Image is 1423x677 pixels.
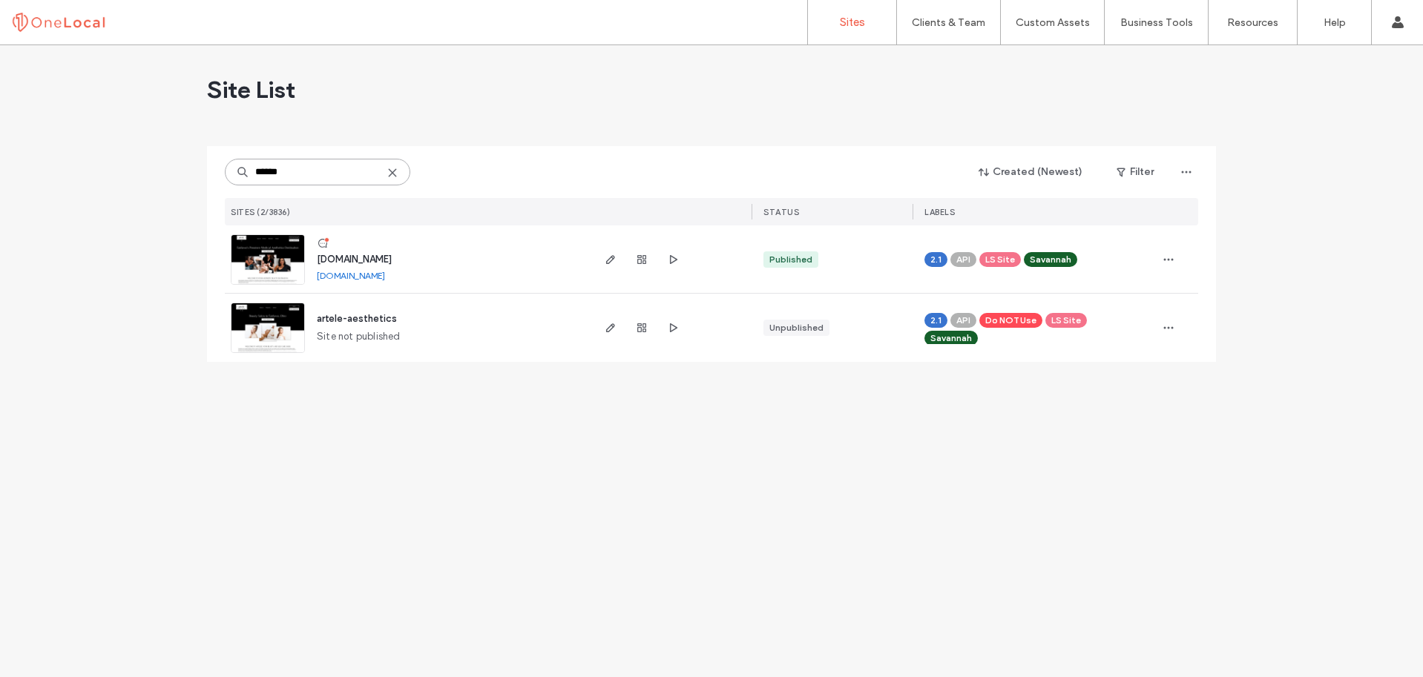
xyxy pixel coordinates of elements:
[1051,314,1081,327] span: LS Site
[966,160,1096,184] button: Created (Newest)
[930,331,972,345] span: Savannah
[930,314,941,327] span: 2.1
[769,321,824,334] div: Unpublished
[924,207,955,217] span: LABELS
[1030,253,1071,266] span: Savannah
[763,207,799,217] span: STATUS
[207,75,295,105] span: Site List
[1227,16,1278,29] label: Resources
[231,207,290,217] span: SITES (2/3836)
[912,16,985,29] label: Clients & Team
[317,254,392,265] a: [DOMAIN_NAME]
[956,253,970,266] span: API
[1016,16,1090,29] label: Custom Assets
[985,253,1015,266] span: LS Site
[1324,16,1346,29] label: Help
[1102,160,1169,184] button: Filter
[317,270,385,281] a: [DOMAIN_NAME]
[930,253,941,266] span: 2.1
[769,253,812,266] div: Published
[317,313,397,324] a: artele-aesthetics
[985,314,1036,327] span: Do NOT Use
[34,10,65,24] span: Help
[840,16,865,29] label: Sites
[956,314,970,327] span: API
[317,329,401,344] span: Site not published
[1120,16,1193,29] label: Business Tools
